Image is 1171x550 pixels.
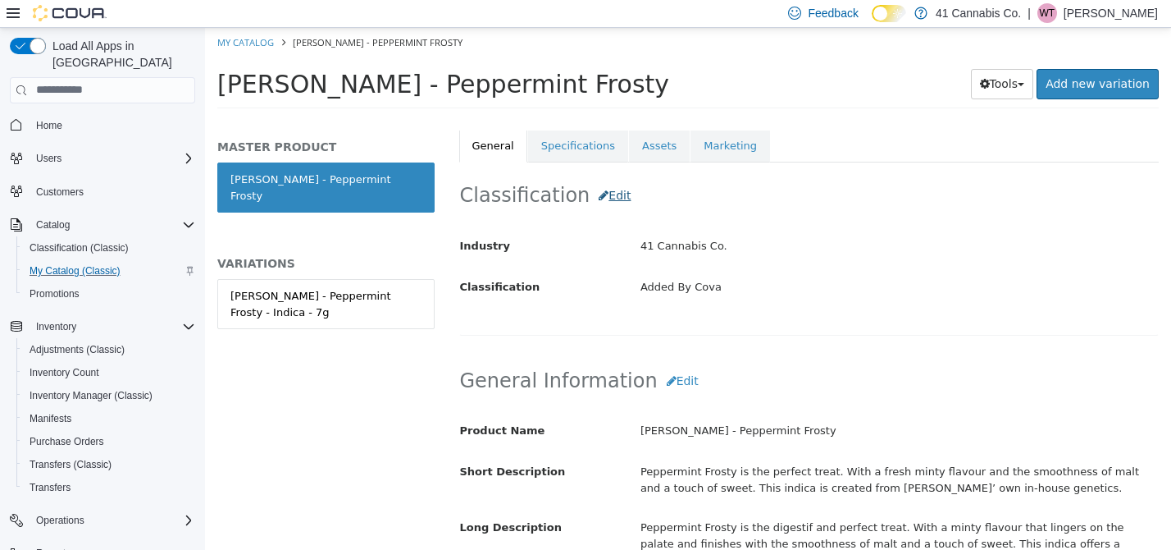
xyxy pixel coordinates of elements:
[23,238,195,258] span: Classification (Classic)
[30,215,195,235] span: Catalog
[30,343,125,356] span: Adjustments (Classic)
[255,493,357,506] span: Long Description
[30,317,83,337] button: Inventory
[255,153,954,183] h2: Classification
[3,113,202,137] button: Home
[12,228,230,243] h5: VARIATIONS
[36,152,62,165] span: Users
[23,340,195,360] span: Adjustments (Classic)
[23,432,195,451] span: Purchase Orders
[46,38,195,71] span: Load All Apps in [GEOGRAPHIC_DATA]
[3,213,202,236] button: Catalog
[423,486,965,546] div: Peppermint Frosty is the digestif and perfect treat. With a minty flavour that lingers on the pal...
[30,435,104,448] span: Purchase Orders
[30,481,71,494] span: Transfers
[30,182,90,202] a: Customers
[30,511,195,530] span: Operations
[808,5,858,21] span: Feedback
[12,135,230,185] a: [PERSON_NAME] - Peppermint Frosty
[30,366,99,379] span: Inventory Count
[30,264,121,277] span: My Catalog (Classic)
[423,204,965,233] div: 41 Cannabis Co.
[385,153,435,183] button: Edit
[872,5,906,22] input: Dark Mode
[23,409,78,429] a: Manifests
[30,458,112,471] span: Transfers (Classic)
[453,338,503,369] button: Edit
[36,119,62,132] span: Home
[23,432,111,451] a: Purchase Orders
[832,41,954,71] a: Add new variation
[36,514,84,527] span: Operations
[23,478,195,497] span: Transfers
[23,261,127,281] a: My Catalog (Classic)
[23,386,159,406] a: Inventory Manager (Classic)
[25,260,216,292] div: [PERSON_NAME] - Peppermint Frosty - Indica - 7g
[936,3,1021,23] p: 41 Cannabis Co.
[3,147,202,170] button: Users
[766,41,829,71] button: Tools
[423,245,965,274] div: Added By Cova
[30,215,76,235] button: Catalog
[323,101,423,135] a: Specifications
[36,320,76,333] span: Inventory
[16,236,202,259] button: Classification (Classic)
[23,363,195,383] span: Inventory Count
[16,361,202,384] button: Inventory Count
[1037,3,1057,23] div: Wendy Thompson
[16,384,202,407] button: Inventory Manager (Classic)
[30,149,195,168] span: Users
[23,455,195,474] span: Transfers (Classic)
[16,338,202,361] button: Adjustments (Classic)
[30,389,153,402] span: Inventory Manager (Classic)
[255,338,954,369] h2: General Information
[36,218,70,231] span: Catalog
[23,284,86,304] a: Promotions
[30,115,195,135] span: Home
[30,287,80,300] span: Promotions
[872,22,873,23] span: Dark Mode
[12,112,230,126] h5: MASTER PRODUCT
[255,438,361,450] span: Short Description
[16,430,202,453] button: Purchase Orders
[36,186,84,199] span: Customers
[1027,3,1031,23] p: |
[485,101,565,135] a: Marketing
[424,101,485,135] a: Assets
[3,315,202,338] button: Inventory
[255,212,306,224] span: Industry
[16,259,202,282] button: My Catalog (Classic)
[1040,3,1055,23] span: WT
[23,386,195,406] span: Inventory Manager (Classic)
[1064,3,1158,23] p: [PERSON_NAME]
[30,511,91,530] button: Operations
[3,180,202,204] button: Customers
[3,509,202,532] button: Operations
[33,5,107,21] img: Cova
[255,396,340,409] span: Product Name
[16,476,202,499] button: Transfers
[30,116,69,135] a: Home
[23,363,106,383] a: Inventory Count
[23,284,195,304] span: Promotions
[30,412,71,425] span: Manifests
[16,453,202,476] button: Transfers (Classic)
[23,340,131,360] a: Adjustments (Classic)
[23,409,195,429] span: Manifests
[23,261,195,281] span: My Catalog (Classic)
[23,455,118,474] a: Transfers (Classic)
[16,407,202,430] button: Manifests
[30,241,129,254] span: Classification (Classic)
[23,478,77,497] a: Transfers
[30,181,195,202] span: Customers
[423,430,965,474] div: Peppermint Frosty is the perfect treat. With a fresh minty flavour and the smoothness of malt and...
[423,389,965,418] div: [PERSON_NAME] - Peppermint Frosty
[16,282,202,305] button: Promotions
[30,317,195,337] span: Inventory
[254,101,322,135] a: General
[30,149,68,168] button: Users
[255,253,335,265] span: Classification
